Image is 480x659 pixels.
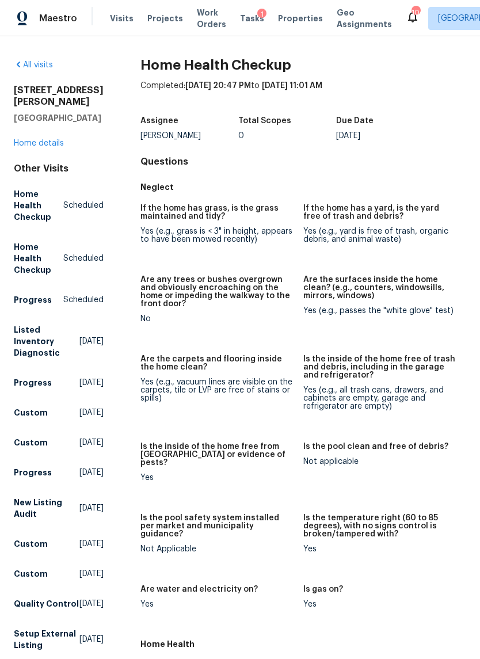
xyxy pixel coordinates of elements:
[185,82,251,90] span: [DATE] 20:47 PM
[79,568,104,580] span: [DATE]
[140,156,466,167] h4: Questions
[14,467,52,478] h5: Progress
[303,307,457,315] div: Yes (e.g., passes the "white glove" test)
[257,9,266,20] div: 1
[140,59,466,71] h2: Home Health Checkup
[303,514,457,538] h5: Is the temperature right (60 to 85 degrees), with no signs control is broken/tampered with?
[140,315,294,323] div: No
[240,14,264,22] span: Tasks
[79,502,104,514] span: [DATE]
[303,600,457,608] div: Yes
[14,437,48,448] h5: Custom
[79,467,104,478] span: [DATE]
[303,227,457,243] div: Yes (e.g., yard is free of trash, organic debris, and animal waste)
[140,443,294,467] h5: Is the inside of the home free from [GEOGRAPHIC_DATA] or evidence of pests?
[14,241,63,276] h5: Home Health Checkup
[336,132,434,140] div: [DATE]
[14,538,48,550] h5: Custom
[140,638,466,650] h5: Home Health
[140,132,238,140] div: [PERSON_NAME]
[412,7,420,18] div: 104
[140,545,294,553] div: Not Applicable
[14,402,104,423] a: Custom[DATE]
[14,294,52,306] h5: Progress
[110,13,134,24] span: Visits
[14,432,104,453] a: Custom[DATE]
[63,253,104,264] span: Scheduled
[14,324,79,359] h5: Listed Inventory Diagnostic
[14,407,48,418] h5: Custom
[39,13,77,24] span: Maestro
[140,585,258,593] h5: Are water and electricity on?
[14,184,104,227] a: Home Health CheckupScheduled
[14,563,104,584] a: Custom[DATE]
[303,458,457,466] div: Not applicable
[197,7,226,30] span: Work Orders
[79,437,104,448] span: [DATE]
[262,82,322,90] span: [DATE] 11:01 AM
[147,13,183,24] span: Projects
[14,61,53,69] a: All visits
[140,80,466,110] div: Completed: to
[303,276,457,300] h5: Are the surfaces inside the home clean? (e.g., counters, windowsills, mirrors, windows)
[303,204,457,220] h5: If the home has a yard, is the yard free of trash and debris?
[337,7,392,30] span: Geo Assignments
[14,598,79,610] h5: Quality Control
[14,492,104,524] a: New Listing Audit[DATE]
[303,443,448,451] h5: Is the pool clean and free of debris?
[140,276,294,308] h5: Are any trees or bushes overgrown and obviously encroaching on the home or impeding the walkway t...
[140,227,294,243] div: Yes (e.g., grass is < 3" in height, appears to have been mowed recently)
[14,139,64,147] a: Home details
[79,598,104,610] span: [DATE]
[14,112,104,124] h5: [GEOGRAPHIC_DATA]
[140,378,294,402] div: Yes (e.g., vacuum lines are visible on the carpets, tile or LVP are free of stains or spills)
[238,132,336,140] div: 0
[14,163,104,174] div: Other Visits
[140,474,294,482] div: Yes
[140,600,294,608] div: Yes
[14,289,104,310] a: ProgressScheduled
[14,85,104,108] h2: [STREET_ADDRESS][PERSON_NAME]
[14,188,63,223] h5: Home Health Checkup
[79,377,104,388] span: [DATE]
[14,237,104,280] a: Home Health CheckupScheduled
[63,200,104,211] span: Scheduled
[14,534,104,554] a: Custom[DATE]
[14,593,104,614] a: Quality Control[DATE]
[14,372,104,393] a: Progress[DATE]
[79,336,104,347] span: [DATE]
[278,13,323,24] span: Properties
[14,623,104,656] a: Setup External Listing[DATE]
[303,585,343,593] h5: Is gas on?
[14,377,52,388] h5: Progress
[238,117,291,125] h5: Total Scopes
[63,294,104,306] span: Scheduled
[303,355,457,379] h5: Is the inside of the home free of trash and debris, including in the garage and refrigerator?
[14,497,79,520] h5: New Listing Audit
[79,538,104,550] span: [DATE]
[140,181,466,193] h5: Neglect
[14,568,48,580] h5: Custom
[336,117,374,125] h5: Due Date
[79,407,104,418] span: [DATE]
[79,634,104,645] span: [DATE]
[140,355,294,371] h5: Are the carpets and flooring inside the home clean?
[14,319,104,363] a: Listed Inventory Diagnostic[DATE]
[303,545,457,553] div: Yes
[140,204,294,220] h5: If the home has grass, is the grass maintained and tidy?
[303,386,457,410] div: Yes (e.g., all trash cans, drawers, and cabinets are empty, garage and refrigerator are empty)
[14,462,104,483] a: Progress[DATE]
[140,514,294,538] h5: Is the pool safety system installed per market and municipality guidance?
[14,628,79,651] h5: Setup External Listing
[140,117,178,125] h5: Assignee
